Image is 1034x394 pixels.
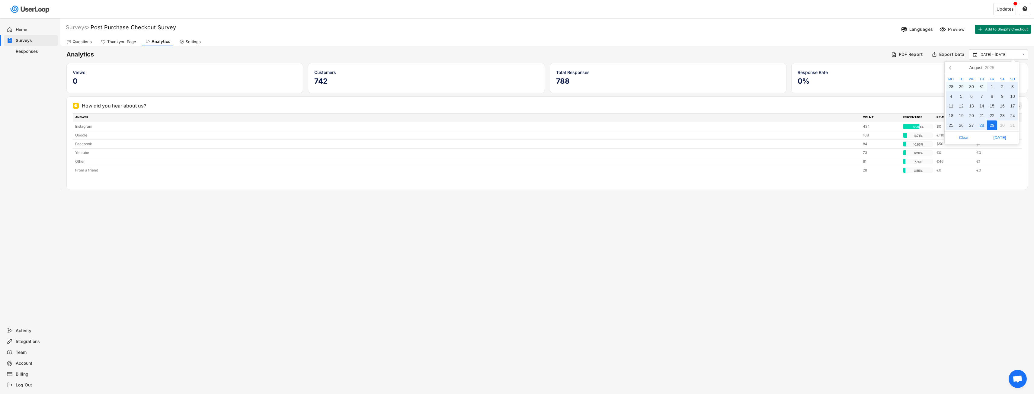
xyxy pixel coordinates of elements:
[16,27,56,33] div: Home
[904,150,932,156] div: 9.26%
[973,52,977,57] text: 
[75,115,859,120] div: ANSWER
[997,111,1007,120] div: 23
[863,115,899,120] div: COUNT
[956,120,966,130] div: 26
[956,91,966,101] div: 5
[946,82,956,91] div: 28
[16,38,56,43] div: Surveys
[946,101,956,111] div: 11
[1007,120,1018,130] div: 31
[956,111,966,120] div: 19
[1007,101,1018,111] div: 17
[16,328,56,334] div: Activity
[966,111,977,120] div: 20
[997,82,1007,91] div: 2
[904,159,932,165] div: 7.74%
[1022,52,1025,57] text: 
[1009,370,1027,388] a: Open de chat
[904,133,932,138] div: 13.71%
[979,52,1019,58] input: Select Date Range
[997,91,1007,101] div: 9
[946,91,956,101] div: 4
[66,24,89,31] div: Surveys
[9,3,52,15] img: userloop-logo-01.svg
[73,39,92,44] div: Questions
[982,133,1018,143] button: [DATE]
[904,124,932,130] div: 55.08%
[1007,111,1018,120] div: 24
[936,168,973,173] div: €0
[936,115,973,120] div: REVENUE
[975,25,1031,34] button: Add to Shopify Checkout
[75,124,859,129] div: Instagram
[987,111,997,120] div: 22
[997,7,1013,11] div: Updates
[74,104,78,107] img: Single Select
[956,101,966,111] div: 12
[82,102,146,109] div: How did you hear about us?
[984,133,1016,142] span: [DATE]
[75,150,859,155] div: Youtube
[863,168,899,173] div: 28
[987,82,997,91] div: 1
[314,77,538,86] h5: 742
[946,120,956,130] div: 25
[863,141,899,147] div: 84
[966,101,977,111] div: 13
[16,49,56,54] div: Responses
[556,69,780,75] div: Total Responses
[16,360,56,366] div: Account
[977,78,987,81] div: Th
[556,77,780,86] h5: 788
[1023,6,1027,11] text: 
[946,111,956,120] div: 18
[903,115,933,120] div: PERCENTAGE
[977,120,987,130] div: 28
[977,101,987,111] div: 14
[987,78,997,81] div: Fr
[1022,6,1028,12] button: 
[73,77,297,86] h5: 0
[314,69,538,75] div: Customers
[75,141,859,147] div: Facebook
[1007,82,1018,91] div: 3
[863,150,899,155] div: 73
[1021,52,1026,57] button: 
[966,91,977,101] div: 6
[798,69,1022,75] div: Response Rate
[977,111,987,120] div: 21
[1007,91,1018,101] div: 10
[16,350,56,355] div: Team
[946,78,956,81] div: Mo
[904,168,932,173] div: 3.55%
[936,159,973,164] div: €46
[75,168,859,173] div: From a friend
[987,101,997,111] div: 15
[939,52,964,57] div: Export Data
[1007,78,1018,81] div: Su
[997,120,1007,130] div: 30
[977,91,987,101] div: 7
[976,168,1013,173] div: €0
[976,159,1013,164] div: €1
[985,27,1028,31] span: Add to Shopify Checkout
[904,142,932,147] div: 10.66%
[948,27,966,32] div: Preview
[936,141,973,147] div: $50
[987,91,997,101] div: 8
[936,133,973,138] div: €110
[909,27,933,32] div: Languages
[901,26,907,33] img: Language%20Icon.svg
[985,66,994,70] i: 2025
[977,82,987,91] div: 31
[186,39,201,44] div: Settings
[91,24,176,30] font: Post Purchase Checkout Survey
[16,339,56,344] div: Integrations
[976,141,1013,147] div: $1
[75,159,859,164] div: Other
[966,120,977,130] div: 27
